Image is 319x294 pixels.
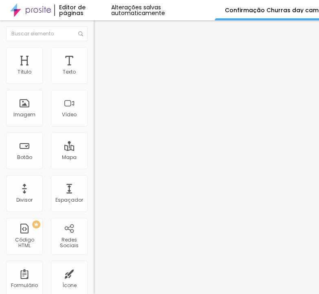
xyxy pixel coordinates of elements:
[16,197,33,203] div: Divisor
[11,283,38,288] div: Formulário
[17,155,32,160] div: Botão
[8,237,40,249] div: Código HTML
[13,112,35,118] div: Imagem
[111,4,215,16] div: Alterações salvas automaticamente
[62,155,77,160] div: Mapa
[54,4,111,16] div: Editor de páginas
[62,112,77,118] div: Vídeo
[55,197,83,203] div: Espaçador
[62,283,77,288] div: Ícone
[18,69,31,75] div: Título
[63,69,76,75] div: Texto
[6,26,88,41] input: Buscar elemento
[53,237,85,249] div: Redes Sociais
[78,31,83,36] img: Icone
